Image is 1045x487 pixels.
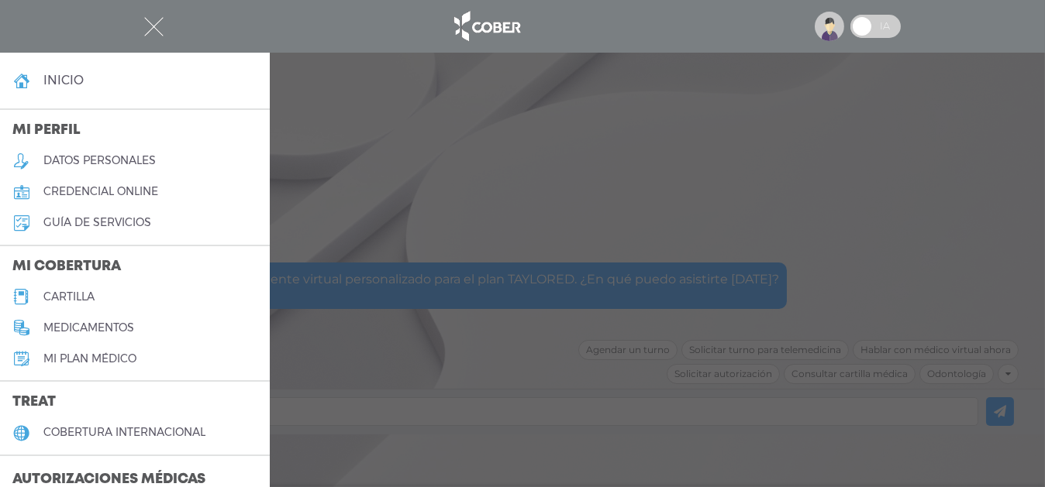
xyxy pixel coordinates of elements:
[43,216,151,229] h5: guía de servicios
[43,352,136,365] h5: Mi plan médico
[43,154,156,167] h5: datos personales
[815,12,844,41] img: profile-placeholder.svg
[43,321,134,334] h5: medicamentos
[446,8,527,45] img: logo_cober_home-white.png
[144,17,164,36] img: Cober_menu-close-white.svg
[43,426,205,439] h5: cobertura internacional
[43,290,95,304] h5: cartilla
[43,185,158,198] h5: credencial online
[43,73,84,87] h4: inicio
